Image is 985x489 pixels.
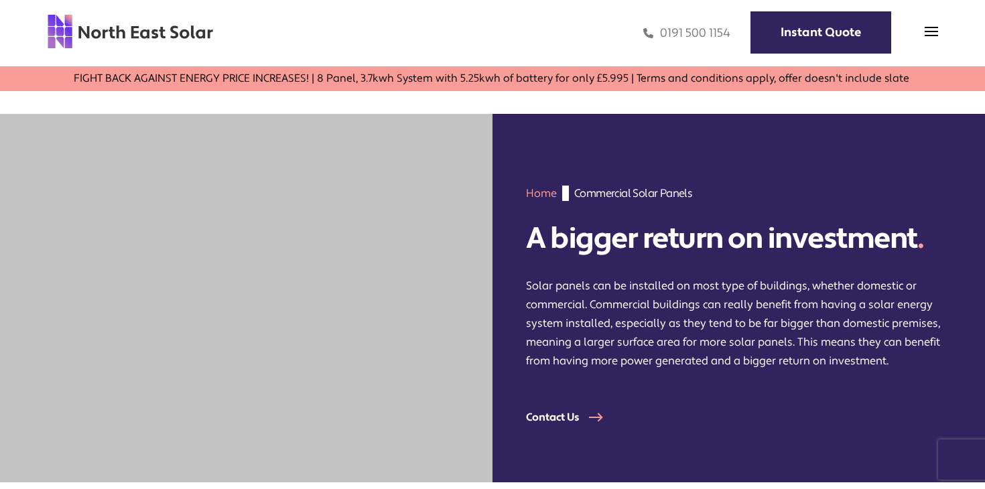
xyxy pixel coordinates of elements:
[643,25,653,41] img: phone icon
[47,13,214,50] img: north east solar logo
[750,11,891,54] a: Instant Quote
[917,220,924,257] span: .
[526,186,557,200] a: Home
[526,411,620,424] a: Contact Us
[925,25,938,38] img: menu icon
[562,186,569,201] img: gif;base64,R0lGODdhAQABAPAAAMPDwwAAACwAAAAAAQABAAACAkQBADs=
[526,221,951,257] h1: A bigger return on investment
[643,25,730,41] a: 0191 500 1154
[574,186,692,201] span: Commercial Solar Panels
[526,277,951,370] p: Solar panels can be installed on most type of buildings, whether domestic or commercial. Commerci...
